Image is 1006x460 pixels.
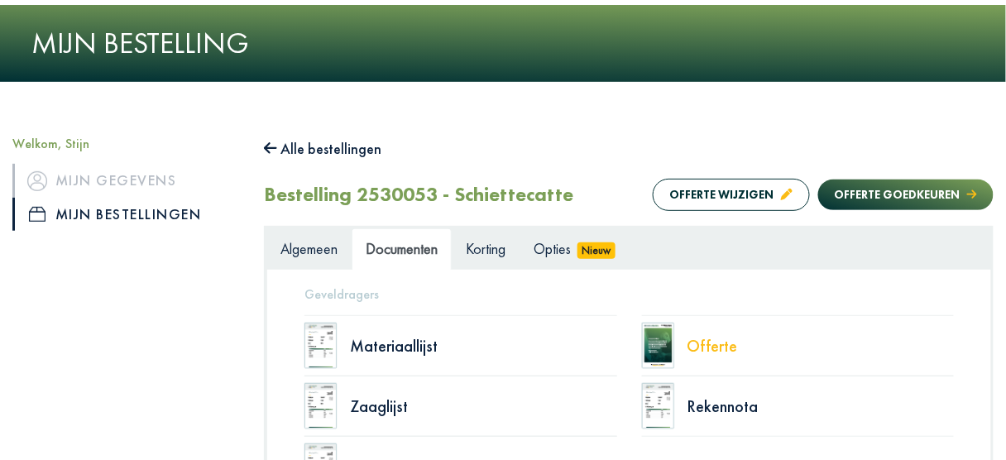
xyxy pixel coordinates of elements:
span: Korting [466,239,505,258]
div: Rekennota [687,398,955,414]
h1: Mijn bestelling [31,26,975,61]
h5: Geveldragers [304,286,954,302]
h5: Welkom, Stijn [12,136,239,151]
span: Documenten [366,239,438,258]
div: Materiaallijst [350,338,617,354]
span: Nieuw [577,242,616,259]
img: doc [642,383,675,429]
div: Offerte [687,338,955,354]
img: icon [27,171,47,191]
button: Offerte wijzigen [653,179,810,211]
span: Algemeen [280,239,338,258]
img: doc [304,323,338,369]
ul: Tabs [266,228,991,269]
a: iconMijn bestellingen [12,198,239,231]
button: Alle bestellingen [264,136,381,162]
div: Zaaglijst [350,398,617,414]
a: iconMijn gegevens [12,164,239,197]
span: Opties [534,239,571,258]
button: Offerte goedkeuren [818,180,994,210]
img: icon [29,207,46,222]
h2: Bestelling 2530053 - Schiettecatte [264,183,573,207]
img: doc [304,383,338,429]
img: doc [642,323,675,369]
